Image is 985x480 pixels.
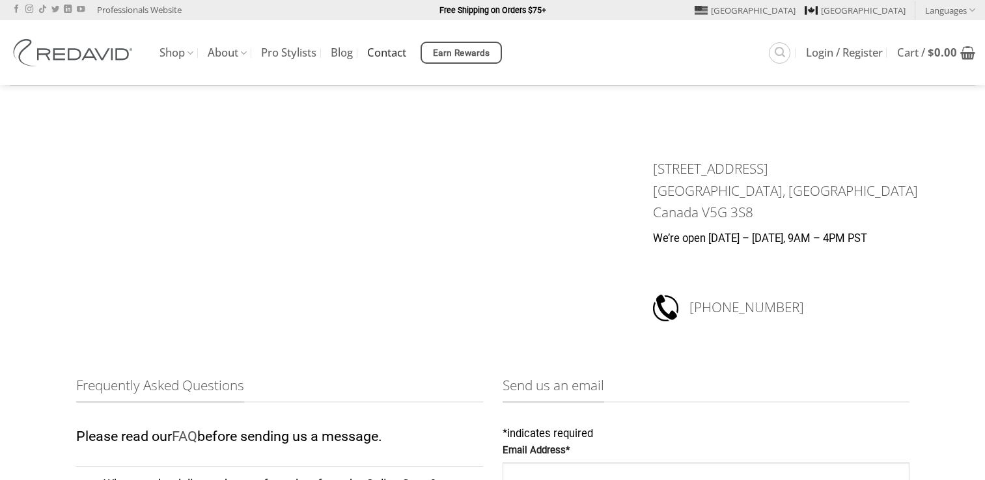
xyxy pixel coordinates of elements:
strong: Free Shipping on Orders $75+ [439,5,546,15]
a: Search [769,42,790,64]
img: REDAVID Salon Products | United States [10,39,140,66]
label: Email Address [503,443,909,459]
a: View cart [897,38,975,67]
a: Follow on Twitter [51,5,59,14]
a: Blog [331,41,353,64]
h3: [PHONE_NUMBER] [689,293,923,323]
a: Follow on TikTok [38,5,46,14]
h3: [STREET_ADDRESS] [GEOGRAPHIC_DATA], [GEOGRAPHIC_DATA] Canada V5G 3S8 [653,158,923,223]
span: $ [928,45,934,60]
bdi: 0.00 [928,45,957,60]
a: Follow on LinkedIn [64,5,72,14]
a: About [208,40,247,66]
a: Login / Register [806,41,883,64]
a: Languages [925,1,975,20]
div: indicates required [503,425,909,443]
a: Shop [160,40,193,66]
a: Contact [367,41,406,64]
span: Login / Register [806,47,883,58]
a: Follow on Instagram [25,5,33,14]
span: Frequently Asked Questions [76,375,244,403]
span: Earn Rewards [433,46,490,60]
a: Pro Stylists [261,41,316,64]
span: Cart / [897,47,957,58]
p: We’re open [DATE] – [DATE], 9AM – 4PM PST [653,230,923,248]
a: Earn Rewards [421,42,502,64]
span: Send us an email [503,375,604,403]
a: [GEOGRAPHIC_DATA] [695,1,796,20]
a: Follow on YouTube [77,5,85,14]
a: FAQ [172,428,197,444]
p: Please read our before sending us a message. [76,425,483,448]
a: [GEOGRAPHIC_DATA] [805,1,906,20]
a: Follow on Facebook [12,5,20,14]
